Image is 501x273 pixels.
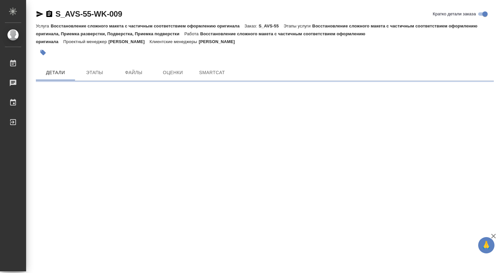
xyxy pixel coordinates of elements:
p: [PERSON_NAME] [109,39,150,44]
span: SmartCat [196,69,228,77]
p: Услуга [36,24,51,28]
span: Детали [40,69,71,77]
span: Кратко детали заказа [433,11,476,17]
p: Заказ: [245,24,259,28]
button: Скопировать ссылку для ЯМессенджера [36,10,44,18]
span: Оценки [157,69,189,77]
p: Работа [184,31,200,36]
span: Этапы [79,69,110,77]
a: S_AVS-55-WK-009 [55,9,122,18]
span: 🙏 [481,238,492,252]
p: Проектный менеджер [63,39,108,44]
p: Этапы услуги [284,24,312,28]
p: Восстановление сложного макета с частичным соответствием оформлению оригинала [51,24,244,28]
button: 🙏 [478,237,494,253]
span: Файлы [118,69,149,77]
p: [PERSON_NAME] [199,39,240,44]
p: Клиентские менеджеры [149,39,199,44]
p: S_AVS-55 [259,24,284,28]
button: Скопировать ссылку [45,10,53,18]
button: Добавить тэг [36,45,50,60]
p: Восстановление сложного макета с частичным соответствием оформлению оригинала [36,31,365,44]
